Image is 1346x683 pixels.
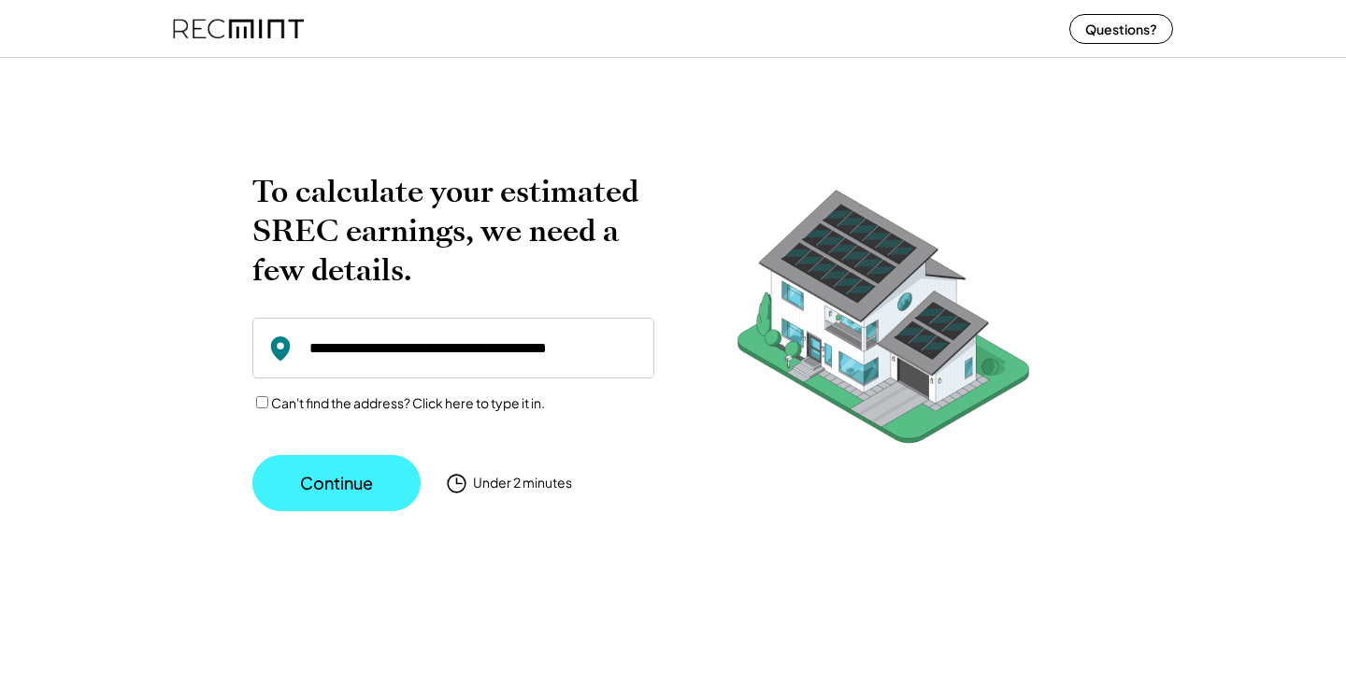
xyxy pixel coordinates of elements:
img: recmint-logotype%403x%20%281%29.jpeg [173,4,304,53]
button: Continue [252,455,421,511]
h2: To calculate your estimated SREC earnings, we need a few details. [252,172,654,290]
label: Can't find the address? Click here to type it in. [271,394,545,411]
div: Under 2 minutes [473,474,572,492]
img: RecMintArtboard%207.png [701,172,1066,472]
button: Questions? [1069,14,1173,44]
